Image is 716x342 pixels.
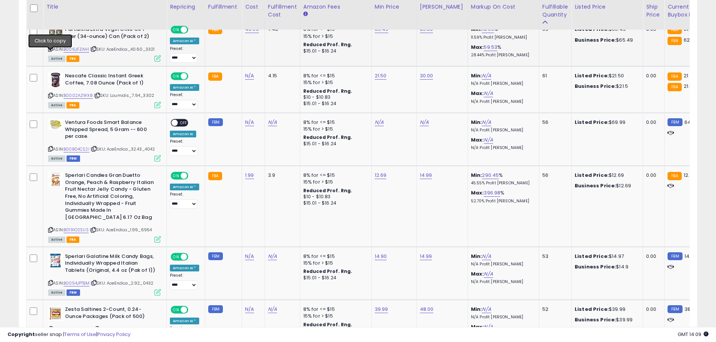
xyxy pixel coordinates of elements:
small: FBM [668,252,682,260]
b: Business Price: [575,316,616,323]
b: Listed Price: [575,172,609,179]
b: Min: [471,253,482,260]
div: [PERSON_NAME] [420,3,465,11]
div: Amazon AI * [170,318,199,324]
p: 52.70% Profit [PERSON_NAME] [471,199,533,204]
b: Max: [471,136,484,143]
a: B006JFZAHI [64,46,89,53]
p: N/A Profit [PERSON_NAME] [471,279,533,285]
div: Preset: [170,139,199,156]
div: $21.5 [575,83,637,90]
div: $15.01 - $16.24 [303,141,366,147]
a: 59.53 [484,44,497,51]
div: $12.69 [575,182,637,189]
small: FBA [668,37,681,45]
span: OFF [187,254,199,260]
div: % [471,44,533,58]
a: 48.00 [420,306,434,313]
span: ON [171,173,181,179]
b: Sperlari Galatine Milk Candy Bags, Individually Wrapped Italian Tablets (Original, 4.4 oz (Pak of... [65,253,156,276]
span: ON [171,307,181,313]
b: Min: [471,172,482,179]
small: FBM [208,305,223,313]
div: $69.99 [575,119,637,126]
div: ASIN: [48,172,161,242]
a: N/A [482,306,491,313]
a: N/A [484,90,493,97]
a: N/A [484,136,493,144]
a: N/A [268,253,277,260]
img: 513RApaO+FL._SL40_.jpg [48,253,63,268]
div: 8% for <= $15 [303,306,366,313]
div: 15% for > $15 [303,33,366,40]
div: Preset: [170,273,199,290]
div: 0.00 [646,172,658,179]
img: 61UeJXvtRhL._SL40_.jpg [48,26,63,41]
span: 64.99 [684,119,698,126]
span: 14.97 [684,253,696,260]
a: 1.99 [245,172,254,179]
div: Title [46,3,163,11]
b: Min: [471,72,482,79]
img: 51J76bxvkEL._SL40_.jpg [48,306,63,321]
div: Fulfillment Cost [268,3,297,19]
a: 21.50 [375,72,387,80]
div: $14.97 [575,253,637,260]
b: Reduced Prof. Rng. [303,88,353,94]
a: N/A [245,119,254,126]
small: FBM [668,118,682,126]
div: 0.00 [646,119,658,126]
b: Min: [471,306,482,313]
div: Markup on Cost [471,3,536,11]
small: FBA [668,83,681,91]
div: ASIN: [48,26,161,61]
div: seller snap | | [8,331,130,338]
a: B0002AZWX8 [64,92,93,99]
a: N/A [268,119,277,126]
a: B00B04CS2I [64,146,89,152]
div: ASIN: [48,119,161,161]
div: 4.15 [268,72,294,79]
p: N/A Profit [PERSON_NAME] [471,128,533,133]
div: Current Buybox Price [668,3,706,19]
a: B0054JPTBM [64,280,89,286]
b: Max: [471,44,484,51]
a: 14.99 [420,172,432,179]
div: Amazon AI * [170,265,199,271]
a: N/A [482,253,491,260]
p: N/A Profit [PERSON_NAME] [471,315,533,320]
span: | SKU: AceEndica_32.43_4042 [91,146,155,152]
span: FBA [67,237,79,243]
a: 396.98 [484,189,500,197]
img: 41OSdupqtuL._SL40_.jpg [48,119,63,130]
div: Amazon AI [170,131,196,137]
span: 21.5 [684,83,693,90]
b: Nescafe Classic Instant Greek Coffee, 7.08 Ounce (Pack of 1) [65,72,156,88]
a: 14.99 [420,253,432,260]
div: Listed Price [575,3,640,11]
span: All listings currently available for purchase on Amazon [48,289,65,296]
a: N/A [245,306,254,313]
small: FBA [668,172,681,180]
p: N/A Profit [PERSON_NAME] [471,99,533,104]
img: 51GF+Z-vCIL._SL40_.jpg [48,172,63,187]
small: FBA [208,72,222,81]
span: All listings currently available for purchase on Amazon [48,237,65,243]
b: Ventura Foods Smart Balance Whipped Spread, 5 Gram -- 600 per case. [65,119,156,142]
div: Preset: [170,46,199,63]
div: $12.69 [575,172,637,179]
div: $39.99 [575,316,637,323]
b: Reduced Prof. Rng. [303,187,353,194]
span: OFF [178,120,190,126]
small: FBM [208,252,223,260]
div: Preset: [170,92,199,109]
a: 12.69 [375,172,387,179]
strong: Copyright [8,331,35,338]
a: 14.90 [375,253,387,260]
span: All listings currently available for purchase on Amazon [48,56,65,62]
small: FBM [668,305,682,313]
b: Listed Price: [575,72,609,79]
small: FBA [668,72,681,81]
div: % [471,26,533,40]
a: 39.99 [375,306,388,313]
